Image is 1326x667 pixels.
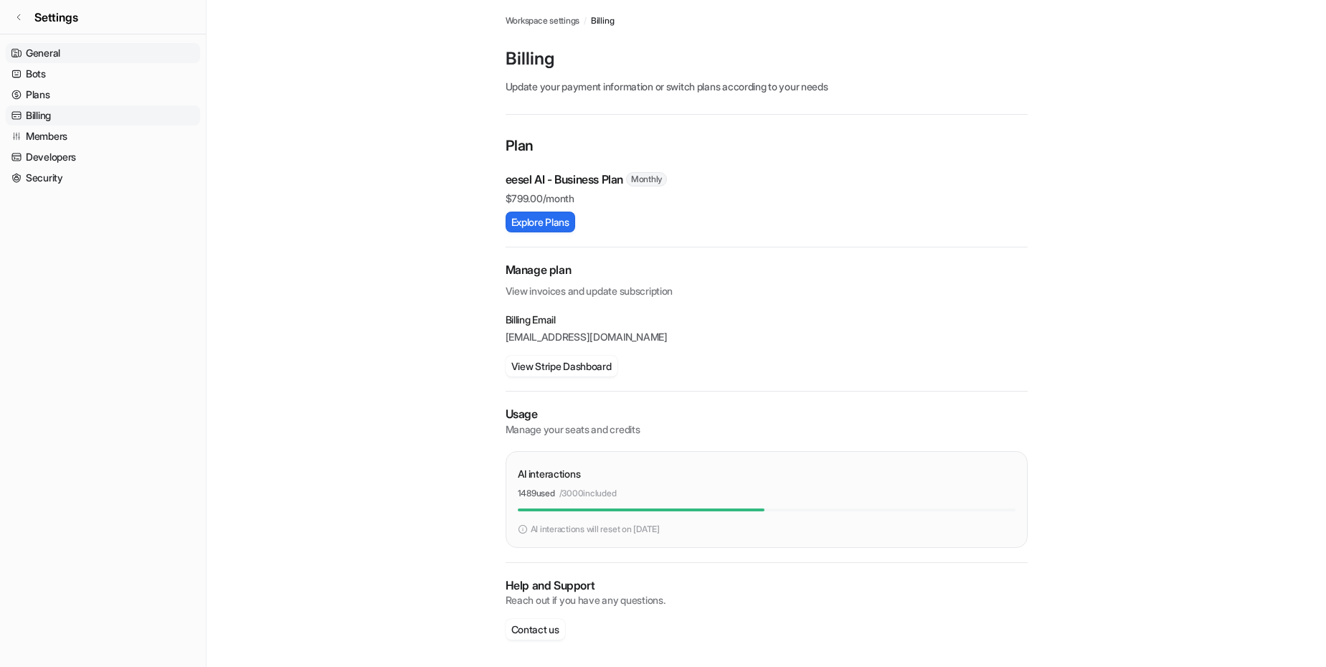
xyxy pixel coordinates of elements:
[506,356,617,377] button: View Stripe Dashboard
[506,593,1028,607] p: Reach out if you have any questions.
[6,168,200,188] a: Security
[506,313,1028,327] p: Billing Email
[584,14,587,27] span: /
[506,171,623,188] p: eesel AI - Business Plan
[518,466,581,481] p: AI interactions
[506,330,1028,344] p: [EMAIL_ADDRESS][DOMAIN_NAME]
[506,191,1028,206] p: $ 799.00/month
[506,406,1028,422] p: Usage
[6,105,200,126] a: Billing
[506,135,1028,159] p: Plan
[626,172,667,186] span: Monthly
[506,212,575,232] button: Explore Plans
[34,9,78,26] span: Settings
[6,64,200,84] a: Bots
[6,147,200,167] a: Developers
[6,85,200,105] a: Plans
[518,487,555,500] p: 1489 used
[506,619,565,640] button: Contact us
[6,126,200,146] a: Members
[506,262,1028,278] h2: Manage plan
[506,577,1028,594] p: Help and Support
[591,14,614,27] a: Billing
[506,278,1028,298] p: View invoices and update subscription
[531,523,660,536] p: AI interactions will reset on [DATE]
[506,79,1028,94] p: Update your payment information or switch plans according to your needs
[559,487,617,500] p: / 3000 included
[506,47,1028,70] p: Billing
[506,422,1028,437] p: Manage your seats and credits
[6,43,200,63] a: General
[506,14,580,27] a: Workspace settings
